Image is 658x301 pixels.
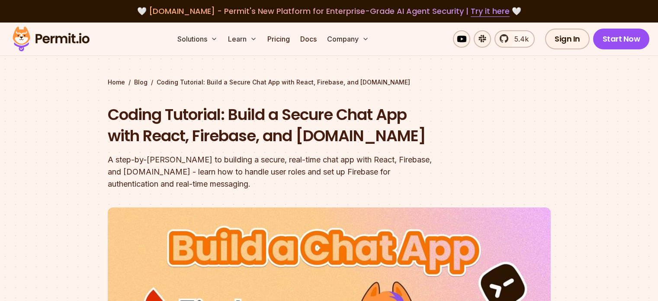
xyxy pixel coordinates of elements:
a: Blog [134,78,148,87]
div: / / [108,78,551,87]
a: Start Now [593,29,650,49]
div: A step-by-[PERSON_NAME] to building a secure, real-time chat app with React, Firebase, and [DOMAI... [108,154,440,190]
div: 🤍 🤍 [21,5,637,17]
button: Company [324,30,372,48]
a: 5.4k [494,30,535,48]
img: Permit logo [9,24,93,54]
h1: Coding Tutorial: Build a Secure Chat App with React, Firebase, and [DOMAIN_NAME] [108,104,440,147]
span: 5.4k [509,34,529,44]
a: Home [108,78,125,87]
a: Sign In [545,29,590,49]
a: Try it here [471,6,510,17]
a: Pricing [264,30,293,48]
a: Docs [297,30,320,48]
button: Solutions [174,30,221,48]
button: Learn [225,30,260,48]
span: [DOMAIN_NAME] - Permit's New Platform for Enterprise-Grade AI Agent Security | [149,6,510,16]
